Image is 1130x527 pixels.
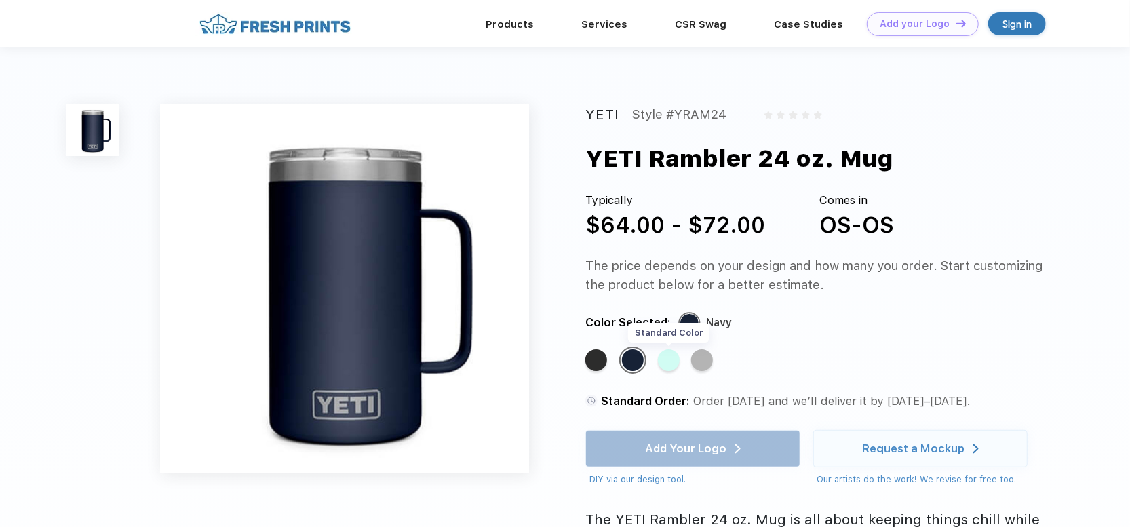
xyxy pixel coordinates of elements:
img: func=resize&h=640 [160,104,529,473]
div: Navy [706,313,732,332]
div: YETI [585,104,620,125]
div: Style #YRAM24 [632,104,726,125]
div: Our artists do the work! We revise for free too. [817,473,1028,486]
div: Seafoam [658,349,680,371]
img: gray_star.svg [814,111,822,119]
div: Typically [585,192,765,209]
div: OS-OS [819,209,894,242]
img: DT [956,20,966,27]
div: Color Selected: [585,313,671,332]
a: Products [486,18,534,31]
div: Add your Logo [880,18,950,30]
img: func=resize&h=100 [66,104,119,156]
img: gray_star.svg [777,111,785,119]
img: gray_star.svg [764,111,773,119]
span: Order [DATE] and we’ll deliver it by [DATE]–[DATE]. [693,394,971,408]
div: Sign in [1002,16,1032,32]
div: Black [585,349,607,371]
div: Comes in [819,192,894,209]
div: Request a Mockup [862,442,965,455]
a: Sign in [988,12,1046,35]
img: standard order [585,395,598,407]
span: Standard Order: [601,394,690,408]
img: gray_star.svg [802,111,810,119]
img: gray_star.svg [789,111,797,119]
img: white arrow [973,444,979,454]
div: Stainless Steel [691,349,713,371]
div: $64.00 - $72.00 [585,209,765,242]
div: DIY via our design tool. [589,473,800,486]
div: YETI Rambler 24 oz. Mug [585,141,893,176]
img: fo%20logo%202.webp [195,12,355,36]
div: The price depends on your design and how many you order. Start customizing the product below for ... [585,256,1049,294]
div: Navy [622,349,644,371]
